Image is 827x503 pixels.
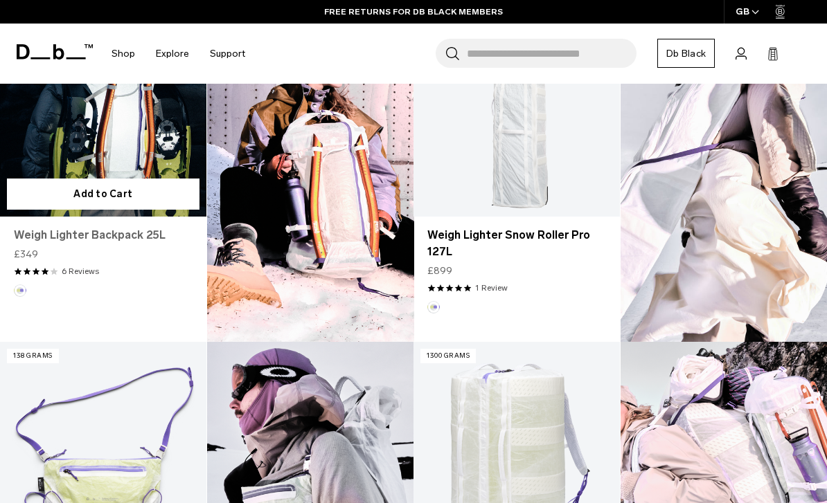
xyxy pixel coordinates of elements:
[324,6,503,18] a: FREE RETURNS FOR DB BLACK MEMBERS
[420,349,476,363] p: 1300 grams
[657,39,715,68] a: Db Black
[14,227,193,244] a: Weigh Lighter Backpack 25L
[14,284,26,297] button: Aurora
[427,301,440,313] button: Aurora
[7,349,59,363] p: 138 grams
[112,29,135,78] a: Shop
[427,264,452,278] span: £899
[14,247,38,262] span: £349
[427,227,606,260] a: Weigh Lighter Snow Roller Pro 127L
[101,24,256,84] nav: Main Navigation
[210,29,245,78] a: Support
[156,29,189,78] a: Explore
[62,265,99,277] a: 6 reviews
[475,282,508,294] a: 1 reviews
[7,179,199,210] button: Add to Cart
